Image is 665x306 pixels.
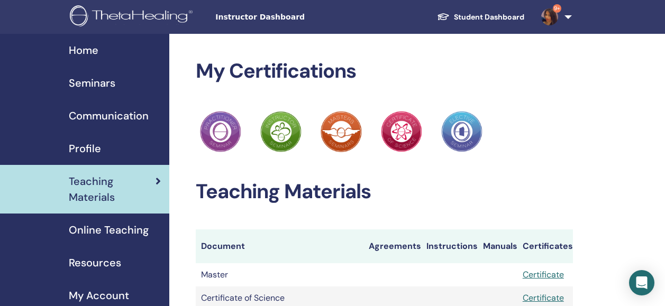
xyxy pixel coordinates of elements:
span: Profile [69,141,101,156]
th: Agreements [363,229,421,263]
span: My Account [69,288,129,303]
a: Certificate [523,269,564,280]
div: Open Intercom Messenger [629,270,654,295]
h2: My Certifications [196,59,573,84]
th: Certificates [517,229,573,263]
img: default.jpg [541,8,558,25]
span: Resources [69,255,121,271]
th: Document [196,229,363,263]
img: logo.png [70,5,196,29]
td: Master [196,263,363,286]
img: Practitioner [260,111,302,152]
img: Practitioner [381,111,422,152]
h2: Teaching Materials [196,180,573,204]
img: Practitioner [321,111,362,152]
span: Teaching Materials [69,173,156,205]
a: Certificate [523,292,564,303]
a: Student Dashboard [429,7,533,27]
img: graduation-cap-white.svg [437,12,450,21]
span: 9+ [553,4,561,13]
th: Instructions [421,229,478,263]
span: Home [69,42,98,58]
span: Instructor Dashboard [215,12,374,23]
span: Seminars [69,75,115,91]
img: Practitioner [200,111,241,152]
th: Manuals [478,229,517,263]
span: Online Teaching [69,222,149,238]
span: Communication [69,108,149,124]
img: Practitioner [441,111,482,152]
